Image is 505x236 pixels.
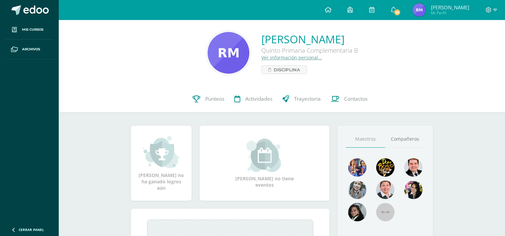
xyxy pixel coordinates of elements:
a: [PERSON_NAME] [261,32,358,46]
a: Mis cursos [5,20,53,40]
a: Disciplina [261,65,307,74]
img: event_small.png [246,139,283,172]
div: [PERSON_NAME] no ha ganado logros aún [138,135,185,191]
img: 45bd7986b8947ad7e5894cbc9b781108.png [348,181,366,199]
img: 79570d67cb4e5015f1d97fde0ec62c05.png [404,158,423,177]
img: c65c656f8248e3f14a5cc5f1a20cb62a.png [376,181,395,199]
span: 16 [394,9,401,16]
span: Actividades [245,95,272,102]
span: Disciplina [274,66,300,74]
img: e89cd6716d79bc39864036d03305061f.png [208,32,249,74]
a: Contactos [326,86,372,112]
a: Archivos [5,40,53,59]
span: Contactos [344,95,367,102]
span: Mis cursos [22,27,43,32]
span: Mi Perfil [431,10,469,16]
span: Trayectoria [294,95,321,102]
div: Quinto Primaria Complementaria B [261,46,358,54]
a: Punteos [188,86,229,112]
a: Compañeros [385,131,425,148]
span: Archivos [22,47,40,52]
a: Trayectoria [277,86,326,112]
span: [PERSON_NAME] [431,4,469,11]
img: 29fc2a48271e3f3676cb2cb292ff2552.png [376,158,395,177]
img: ddcb7e3f3dd5693f9a3e043a79a89297.png [404,181,423,199]
a: Maestros [346,131,385,148]
img: 55x55 [376,203,395,221]
img: 88256b496371d55dc06d1c3f8a5004f4.png [348,158,366,177]
img: achievement_small.png [143,135,180,169]
img: 6377130e5e35d8d0020f001f75faf696.png [348,203,366,221]
span: Punteos [205,95,224,102]
a: Actividades [229,86,277,112]
a: Ver información personal... [261,54,322,61]
img: a716537da73df17c4388f15bc20f8998.png [413,3,426,17]
span: Cerrar panel [19,227,44,232]
div: [PERSON_NAME] no tiene eventos [231,139,298,188]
